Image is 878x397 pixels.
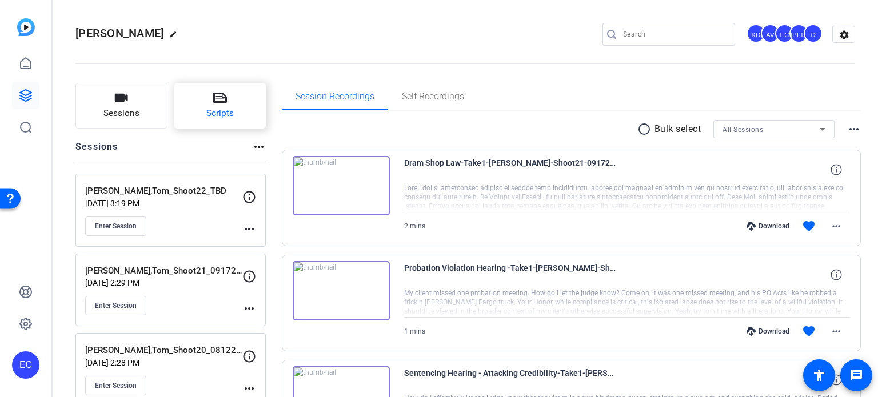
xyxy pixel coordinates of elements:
p: [PERSON_NAME],Tom_Shoot20_08122025 [85,344,242,357]
mat-icon: favorite [802,324,816,338]
p: [PERSON_NAME],Tom_Shoot21_09172025 [85,264,242,278]
p: [DATE] 3:19 PM [85,199,242,208]
img: thumb-nail [293,156,390,215]
span: Session Recordings [296,92,374,101]
span: Probation Violation Hearing -Take1-[PERSON_NAME]-Shoot21-09172025-2025-09-17-14-55-50-156-0 [404,261,616,288]
p: [DATE] 2:28 PM [85,358,242,367]
button: Enter Session [85,216,146,236]
mat-icon: message [849,368,863,382]
div: +2 [804,24,823,43]
div: EC [12,351,39,379]
mat-icon: more_horiz [829,324,843,338]
mat-icon: more_horiz [242,382,256,395]
span: Enter Session [95,301,137,310]
div: AV [761,24,780,43]
img: blue-gradient.svg [17,18,35,36]
mat-icon: more_horiz [847,122,861,136]
mat-icon: more_horiz [829,219,843,233]
mat-icon: favorite [802,219,816,233]
mat-icon: settings [833,26,856,43]
span: 2 mins [404,222,425,230]
button: Enter Session [85,376,146,395]
p: Bulk select [654,122,701,136]
p: [PERSON_NAME],Tom_Shoot22_TBD [85,185,242,198]
span: Sessions [103,107,139,120]
mat-icon: radio_button_unchecked [637,122,654,136]
span: Self Recordings [402,92,464,101]
div: Download [741,327,795,336]
mat-icon: accessibility [812,368,826,382]
mat-icon: more_horiz [242,302,256,315]
span: Scripts [206,107,234,120]
img: thumb-nail [293,261,390,320]
ngx-avatar: Erika Centeno [775,24,795,44]
ngx-avatar: Julie Anne Ines [789,24,809,44]
span: Sentencing Hearing - Attacking Credibility-Take1-[PERSON_NAME]-Shoot21-09172025-2025-09-17-14-53-... [404,366,616,394]
span: 1 mins [404,327,425,335]
mat-icon: more_horiz [252,140,266,154]
div: EC [775,24,794,43]
span: Dram Shop Law-Take1-[PERSON_NAME]-Shoot21-09172025-2025-09-17-14-58-33-043-0 [404,156,616,183]
button: Sessions [75,83,167,129]
p: [DATE] 2:29 PM [85,278,242,287]
button: Scripts [174,83,266,129]
div: KD [747,24,765,43]
input: Search [623,27,726,41]
mat-icon: edit [169,30,183,44]
ngx-avatar: Krystal Delgadillo [747,24,767,44]
span: Enter Session [95,222,137,231]
ngx-avatar: Abby Veloz [761,24,781,44]
mat-icon: more_horiz [242,222,256,236]
span: Enter Session [95,381,137,390]
div: [PERSON_NAME] [789,24,808,43]
div: Download [741,222,795,231]
span: All Sessions [723,126,763,134]
span: [PERSON_NAME] [75,26,163,40]
h2: Sessions [75,140,118,162]
button: Enter Session [85,296,146,315]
